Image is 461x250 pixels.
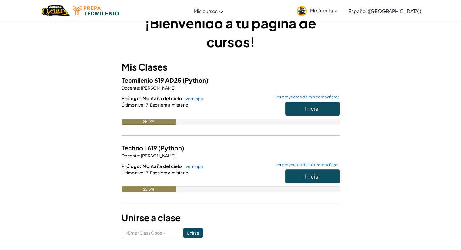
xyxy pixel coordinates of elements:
[145,170,149,175] span: 7.
[294,1,341,20] a: Mi Cuenta
[285,169,340,183] button: Iniciar
[122,211,340,225] h3: Unirse a clase
[194,8,218,14] span: Mis cursos
[272,163,340,167] a: ver proyectos de mis compañeros
[122,85,139,90] span: Docente
[73,6,119,15] img: Tecmilenio logo
[144,102,145,107] span: :
[139,85,140,90] span: :
[285,102,340,116] button: Iniciar
[122,76,182,84] span: Tecmilenio 619 AD25
[122,170,144,175] span: Último nivel
[158,144,184,152] span: (Python)
[348,8,421,14] span: Español ([GEOGRAPHIC_DATA])
[140,153,175,158] span: [PERSON_NAME]
[42,5,70,17] a: Ozaria by CodeCombat logo
[191,3,226,19] a: Mis cursos
[122,102,144,107] span: Último nivel
[144,170,145,175] span: :
[182,76,209,84] span: (Python)
[310,7,338,14] span: Mi Cuenta
[122,153,139,158] span: Docente
[297,6,307,16] img: avatar
[149,170,188,175] span: Escalera al misterio
[122,119,176,125] div: 25.0%
[122,163,183,169] span: Prólogo: Montaña del cielo
[122,228,183,238] input: <Enter Class Code>
[139,153,140,158] span: :
[122,60,340,74] h3: Mis Clases
[183,96,203,101] a: ver mapa
[305,105,320,112] span: Iniciar
[305,173,320,180] span: Iniciar
[145,102,149,107] span: 7.
[140,85,175,90] span: [PERSON_NAME]
[149,102,188,107] span: Escalera al misterio
[183,164,203,169] a: ver mapa
[183,228,203,238] input: Unirse
[122,144,158,152] span: Techno I 619
[42,5,70,17] img: Home
[122,186,176,192] div: 25.0%
[122,14,340,51] h1: ¡Bienvenido a tu página de cursos!
[345,3,424,19] a: Español ([GEOGRAPHIC_DATA])
[122,95,183,101] span: Prólogo: Montaña del cielo
[272,95,340,99] a: ver proyectos de mis compañeros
